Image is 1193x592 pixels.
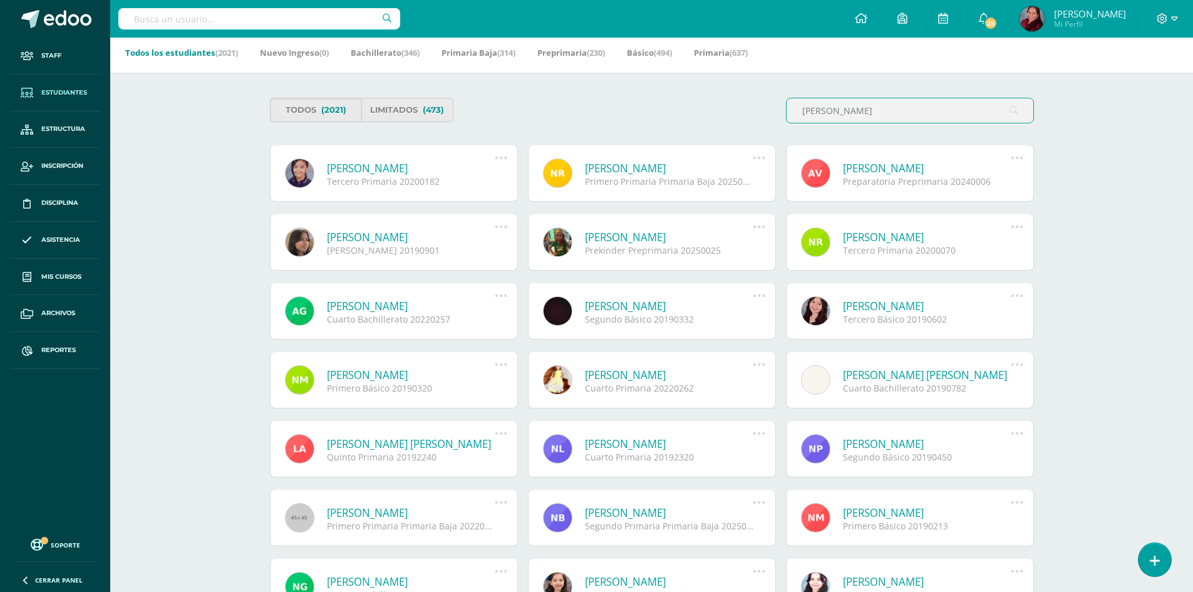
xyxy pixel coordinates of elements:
div: Primero Primaria Primaria Baja 20250019 [585,175,753,187]
img: 00c1b1db20a3e38a90cfe610d2c2e2f3.png [1020,6,1045,31]
a: [PERSON_NAME] [843,161,1011,175]
div: Quinto Primaria 20192240 [327,451,495,463]
a: Archivos [10,295,100,332]
span: Disciplina [41,198,78,208]
a: [PERSON_NAME] [585,161,753,175]
div: Segundo Básico 20190450 [843,451,1011,463]
span: Asistencia [41,235,80,245]
a: Staff [10,38,100,75]
a: Disciplina [10,185,100,222]
span: (346) [401,47,420,58]
div: Primero Básico 20190320 [327,382,495,394]
span: (2021) [321,98,346,122]
a: [PERSON_NAME] [327,574,495,589]
a: [PERSON_NAME] [585,299,753,313]
div: Segundo Básico 20190332 [585,313,753,325]
span: Cerrar panel [35,576,83,584]
span: Mi Perfil [1054,19,1126,29]
a: [PERSON_NAME] [843,574,1011,589]
span: (230) [587,47,605,58]
input: Busca un usuario... [118,8,400,29]
a: Bachillerato(346) [351,43,420,63]
a: Estructura [10,112,100,148]
span: Reportes [41,345,76,355]
span: (314) [497,47,515,58]
a: [PERSON_NAME] [327,230,495,244]
span: Inscripción [41,161,83,171]
a: [PERSON_NAME] [327,161,495,175]
a: Nuevo Ingreso(0) [260,43,329,63]
a: [PERSON_NAME] [585,437,753,451]
a: Soporte [15,536,95,553]
a: [PERSON_NAME] [PERSON_NAME] [327,437,495,451]
a: Todos los estudiantes(2021) [125,43,238,63]
a: Estudiantes [10,75,100,112]
div: Cuarto Primaria 20192320 [585,451,753,463]
a: Todos(2021) [270,98,362,122]
span: Soporte [51,541,80,549]
a: [PERSON_NAME] [843,506,1011,520]
div: Primero Primaria Primaria Baja 20220007 [327,520,495,532]
div: Primero Básico 20190213 [843,520,1011,532]
div: Segundo Primaria Primaria Baja 20250036 [585,520,753,532]
span: (0) [319,47,329,58]
span: 25 [984,16,998,30]
div: Cuarto Primaria 20220262 [585,382,753,394]
a: [PERSON_NAME] [327,368,495,382]
div: Tercero Primaria 20200182 [327,175,495,187]
span: (637) [730,47,748,58]
a: Básico(494) [627,43,672,63]
a: Reportes [10,332,100,369]
span: Mis cursos [41,272,81,282]
a: Limitados(473) [361,98,453,122]
span: Estructura [41,124,85,134]
a: Inscripción [10,148,100,185]
a: [PERSON_NAME] [585,506,753,520]
a: [PERSON_NAME] [843,230,1011,244]
div: Cuarto Bachillerato 20190782 [843,382,1011,394]
a: [PERSON_NAME] [327,299,495,313]
div: Prekinder Preprimaria 20250025 [585,244,753,256]
a: Mis cursos [10,259,100,296]
a: [PERSON_NAME] [843,299,1011,313]
div: Tercero Básico 20190602 [843,313,1011,325]
span: (2021) [215,47,238,58]
span: Archivos [41,308,75,318]
a: Preprimaria(230) [537,43,605,63]
div: Tercero Primaria 20200070 [843,244,1011,256]
a: [PERSON_NAME] [585,574,753,589]
a: [PERSON_NAME] [843,437,1011,451]
div: Cuarto Bachillerato 20220257 [327,313,495,325]
input: Busca al estudiante aquí... [787,98,1033,123]
span: (473) [423,98,444,122]
span: (494) [654,47,672,58]
a: [PERSON_NAME] [585,230,753,244]
a: [PERSON_NAME] [585,368,753,382]
a: Primaria(637) [694,43,748,63]
div: [PERSON_NAME] 20190901 [327,244,495,256]
span: Estudiantes [41,88,87,98]
div: Preparatoria Preprimaria 20240006 [843,175,1011,187]
a: Primaria Baja(314) [442,43,515,63]
span: [PERSON_NAME] [1054,8,1126,20]
a: [PERSON_NAME] [PERSON_NAME] [843,368,1011,382]
span: Staff [41,51,61,61]
a: [PERSON_NAME] [327,506,495,520]
a: Asistencia [10,222,100,259]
